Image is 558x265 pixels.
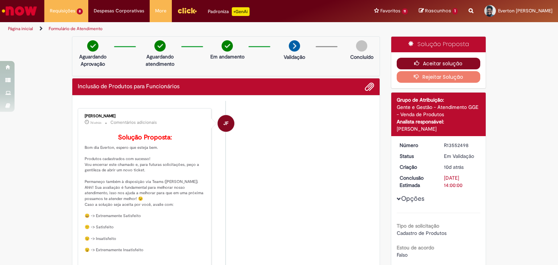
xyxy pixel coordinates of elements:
a: Formulário de Atendimento [49,26,102,32]
div: [PERSON_NAME] [85,114,206,118]
div: Solução Proposta [391,37,486,52]
b: Solução Proposta: [118,133,172,142]
div: Gente e Gestão - Atendimento GGE - Venda de Produtos [397,103,481,118]
ul: Trilhas de página [5,22,367,36]
p: Aguardando Aprovação [75,53,110,68]
p: Aguardando atendimento [142,53,178,68]
span: 8 [77,8,83,15]
span: JF [223,115,229,132]
a: Rascunhos [419,8,458,15]
p: Concluído [350,53,373,61]
dt: Status [394,152,439,160]
a: Página inicial [8,26,33,32]
p: Validação [284,53,305,61]
span: Rascunhos [425,7,451,14]
b: Tipo de solicitação [397,223,439,229]
span: 7d atrás [90,121,101,125]
p: +GenAi [232,7,250,16]
span: 10d atrás [444,164,464,170]
span: Everton [PERSON_NAME] [498,8,553,14]
img: arrow-next.png [289,40,300,52]
h2: Inclusão de Produtos para Funcionários Histórico de tíquete [78,83,179,90]
img: check-circle-green.png [87,40,98,52]
button: Rejeitar Solução [397,71,481,83]
img: img-circle-grey.png [356,40,367,52]
span: Cadastro de Produtos [397,230,446,236]
button: Aceitar solução [397,58,481,69]
div: R13552498 [444,142,478,149]
div: [PERSON_NAME] [397,125,481,132]
img: check-circle-green.png [222,40,233,52]
img: click_logo_yellow_360x200.png [177,5,197,16]
span: Despesas Corporativas [94,7,144,15]
span: Requisições [50,7,75,15]
button: Adicionar anexos [365,82,374,91]
span: Favoritos [380,7,400,15]
img: ServiceNow [1,4,38,18]
span: Falso [397,252,408,258]
dt: Número [394,142,439,149]
div: [DATE] 14:00:00 [444,174,478,189]
span: 1 [452,8,458,15]
div: 20/09/2025 09:55:44 [444,163,478,171]
small: Comentários adicionais [110,119,157,126]
div: Grupo de Atribuição: [397,96,481,103]
dt: Conclusão Estimada [394,174,439,189]
div: Analista responsável: [397,118,481,125]
time: 20/09/2025 09:55:44 [444,164,464,170]
dt: Criação [394,163,439,171]
time: 23/09/2025 10:44:23 [90,121,101,125]
div: Padroniza [208,7,250,16]
span: 11 [402,8,408,15]
div: Jeter Filho [218,115,234,132]
span: More [155,7,166,15]
img: check-circle-green.png [154,40,166,52]
div: Em Validação [444,152,478,160]
p: Em andamento [210,53,244,60]
b: Estou de acordo [397,244,434,251]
